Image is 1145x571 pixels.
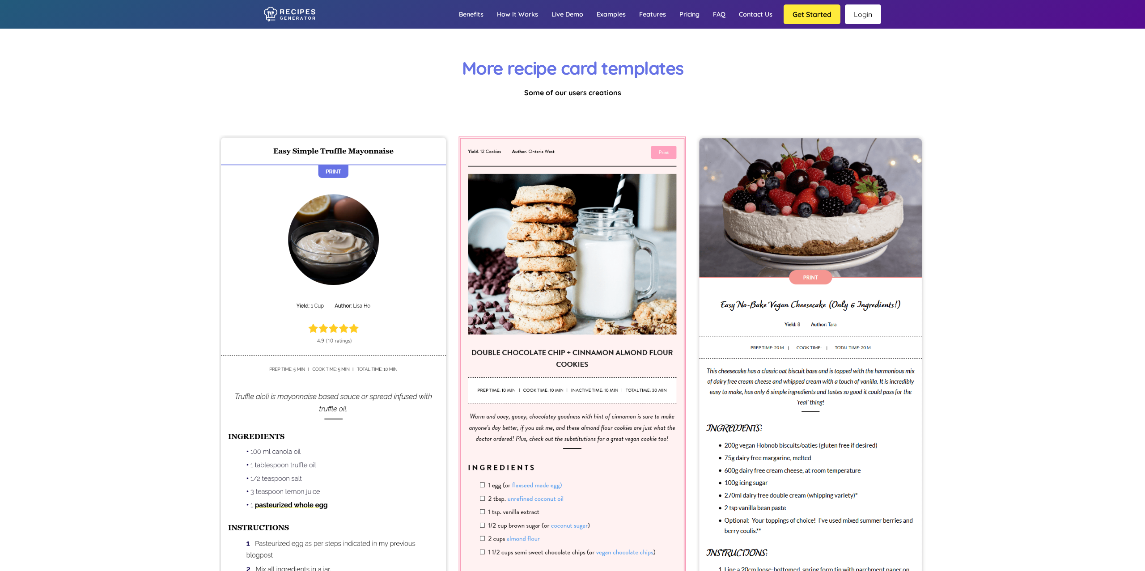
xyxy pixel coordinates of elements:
[490,1,545,27] a: How it works
[632,1,673,27] a: Features
[845,4,881,24] a: Login
[732,1,779,27] a: Contact us
[394,57,751,79] h3: More recipe card templates
[673,1,706,27] a: Pricing
[706,1,732,27] a: FAQ
[545,1,590,27] a: Live demo
[452,1,490,27] a: Benefits
[784,4,840,24] button: Get Started
[590,1,632,27] a: Examples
